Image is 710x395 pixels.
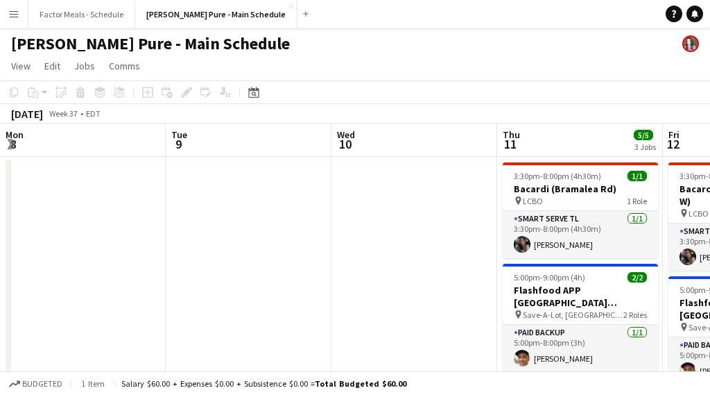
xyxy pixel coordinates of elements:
span: 1/1 [627,171,647,181]
span: 9 [169,136,187,152]
a: View [6,57,36,75]
span: View [11,60,31,72]
span: Week 37 [46,108,80,119]
span: LCBO [689,208,709,219]
span: Budgeted [22,379,62,389]
a: Edit [39,57,66,75]
span: Edit [44,60,60,72]
span: Mon [6,128,24,141]
span: 1 Role [627,196,647,206]
h3: Flashfood APP [GEOGRAPHIC_DATA] [GEOGRAPHIC_DATA], [GEOGRAPHIC_DATA] [503,284,658,309]
span: Fri [668,128,679,141]
div: EDT [86,108,101,119]
span: Save-A-Lot, [GEOGRAPHIC_DATA] [523,310,623,320]
a: Comms [103,57,146,75]
span: Comms [109,60,140,72]
div: 3 Jobs [634,142,656,152]
span: 1 item [76,378,110,389]
span: Tue [171,128,187,141]
span: 12 [666,136,679,152]
button: Factor Meals - Schedule [28,1,135,28]
span: Total Budgeted $60.00 [315,378,406,389]
app-user-avatar: Ashleigh Rains [682,35,699,52]
span: Jobs [74,60,95,72]
span: Thu [503,128,520,141]
span: LCBO [523,196,543,206]
app-card-role: Smart Serve TL1/13:30pm-8:00pm (4h30m)[PERSON_NAME] [503,211,658,258]
button: Budgeted [7,376,64,392]
app-job-card: 3:30pm-8:00pm (4h30m)1/1Bacardi (Bramalea Rd) LCBO1 RoleSmart Serve TL1/13:30pm-8:00pm (4h30m)[PE... [503,162,658,258]
span: 5:00pm-9:00pm (4h) [514,272,585,283]
div: [DATE] [11,107,43,121]
span: 8 [3,136,24,152]
div: Salary $60.00 + Expenses $0.00 + Subsistence $0.00 = [121,378,406,389]
h3: Bacardi (Bramalea Rd) [503,183,658,195]
span: 5/5 [634,130,653,140]
span: 10 [335,136,355,152]
span: 2 Roles [623,310,647,320]
span: 2/2 [627,272,647,283]
span: 11 [501,136,520,152]
span: 3:30pm-8:00pm (4h30m) [514,171,601,181]
app-card-role: Paid Backup1/15:00pm-8:00pm (3h)[PERSON_NAME] [503,325,658,372]
a: Jobs [69,57,101,75]
button: [PERSON_NAME] Pure - Main Schedule [135,1,297,28]
h1: [PERSON_NAME] Pure - Main Schedule [11,33,290,54]
span: Wed [337,128,355,141]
